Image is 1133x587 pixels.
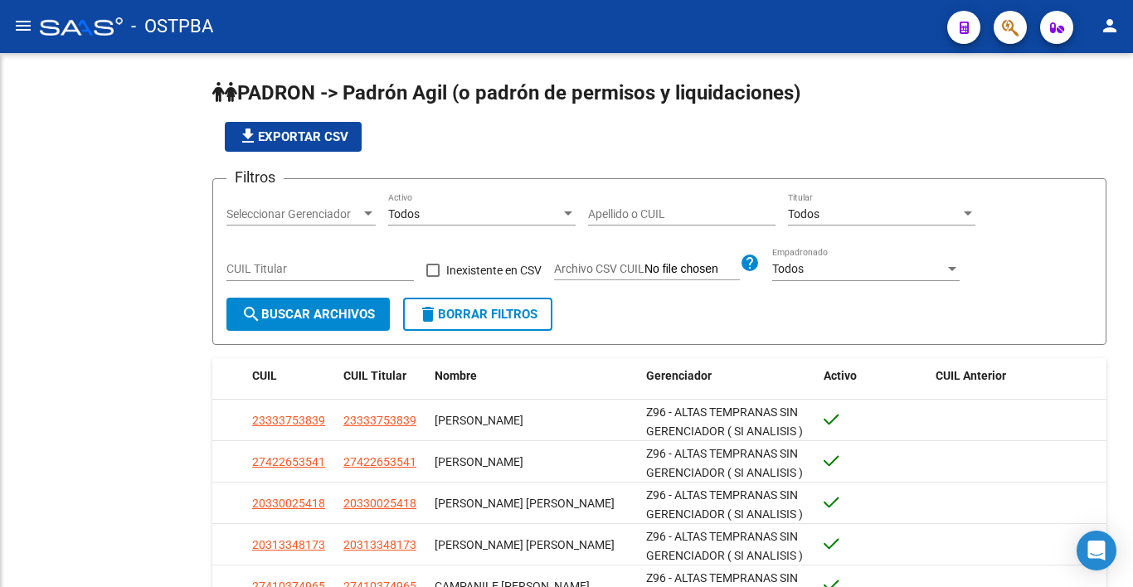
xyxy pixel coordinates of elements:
button: Borrar Filtros [403,298,552,331]
span: Todos [388,207,420,221]
span: CUIL Titular [343,369,406,382]
span: PADRON -> Padrón Agil (o padrón de permisos y liquidaciones) [212,81,800,104]
span: Z96 - ALTAS TEMPRANAS SIN GERENCIADOR ( SI ANALISIS ) [646,488,803,521]
span: 23333753839 [252,414,325,427]
span: 27422653541 [343,455,416,468]
span: 20330025418 [252,497,325,510]
mat-icon: person [1100,16,1120,36]
span: Activo [824,369,857,382]
datatable-header-cell: Nombre [428,358,639,394]
span: 27422653541 [252,455,325,468]
span: Z96 - ALTAS TEMPRANAS SIN GERENCIADOR ( SI ANALISIS ) [646,447,803,479]
mat-icon: menu [13,16,33,36]
span: 20313348173 [343,538,416,551]
span: 20330025418 [343,497,416,510]
datatable-header-cell: Activo [817,358,929,394]
span: [PERSON_NAME] [435,414,523,427]
span: Seleccionar Gerenciador [226,207,361,221]
span: Todos [772,262,804,275]
div: Open Intercom Messenger [1077,531,1116,570]
span: 23333753839 [343,414,416,427]
span: Gerenciador [646,369,712,382]
span: Inexistente en CSV [446,260,542,280]
span: [PERSON_NAME] [PERSON_NAME] [435,538,615,551]
mat-icon: delete [418,304,438,324]
span: [PERSON_NAME] [435,455,523,468]
input: Archivo CSV CUIL [644,262,740,277]
span: [PERSON_NAME] [PERSON_NAME] [435,497,615,510]
mat-icon: file_download [238,126,258,146]
h3: Filtros [226,166,284,189]
button: Exportar CSV [225,122,362,152]
datatable-header-cell: CUIL Anterior [929,358,1107,394]
span: Z96 - ALTAS TEMPRANAS SIN GERENCIADOR ( SI ANALISIS ) [646,405,803,438]
button: Buscar Archivos [226,298,390,331]
span: Buscar Archivos [241,307,375,322]
span: CUIL Anterior [936,369,1006,382]
span: Exportar CSV [238,129,348,144]
span: 20313348173 [252,538,325,551]
span: Borrar Filtros [418,307,537,322]
span: Todos [788,207,819,221]
span: Nombre [435,369,477,382]
span: Archivo CSV CUIL [554,262,644,275]
datatable-header-cell: CUIL Titular [337,358,428,394]
datatable-header-cell: CUIL [246,358,337,394]
span: - OSTPBA [131,8,213,45]
datatable-header-cell: Gerenciador [639,358,818,394]
mat-icon: search [241,304,261,324]
mat-icon: help [740,253,760,273]
span: Z96 - ALTAS TEMPRANAS SIN GERENCIADOR ( SI ANALISIS ) [646,530,803,562]
span: CUIL [252,369,277,382]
